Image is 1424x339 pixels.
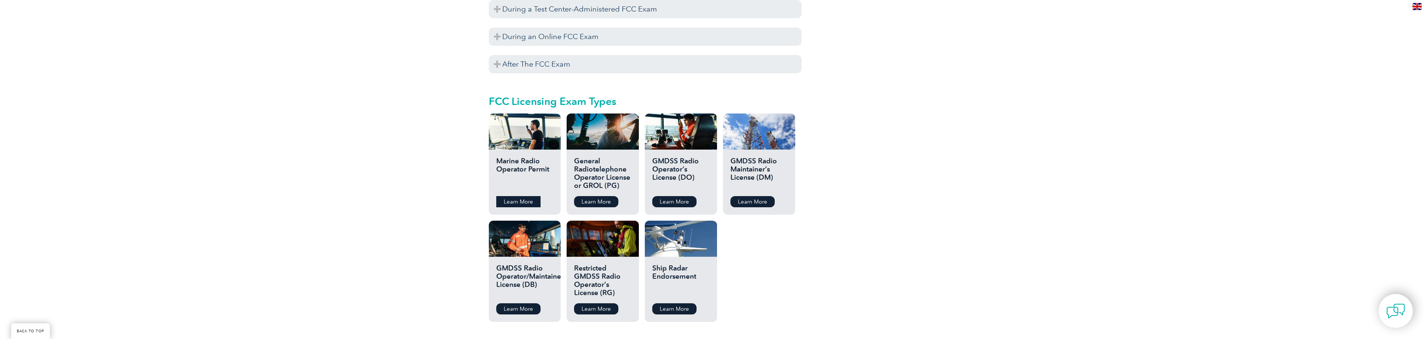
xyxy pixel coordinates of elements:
h2: Marine Radio Operator Permit [496,157,553,191]
h2: General Radiotelephone Operator License or GROL (PG) [574,157,631,191]
img: en [1412,3,1422,10]
h2: GMDSS Radio Operator/Maintainer License (DB) [496,264,553,298]
h2: GMDSS Radio Maintainer’s License (DM) [730,157,787,191]
h3: During an Online FCC Exam [489,28,802,46]
a: Learn More [496,303,541,314]
a: Learn More [574,303,618,314]
a: Learn More [496,196,541,207]
h2: GMDSS Radio Operator’s License (DO) [652,157,709,191]
a: Learn More [652,303,697,314]
a: Learn More [730,196,775,207]
h2: Restricted GMDSS Radio Operator’s License (RG) [574,264,631,298]
a: Learn More [574,196,618,207]
h2: FCC Licensing Exam Types [489,95,802,107]
h2: Ship Radar Endorsement [652,264,709,298]
a: Learn More [652,196,697,207]
a: BACK TO TOP [11,323,50,339]
h3: After The FCC Exam [489,55,802,73]
img: contact-chat.png [1386,302,1405,320]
